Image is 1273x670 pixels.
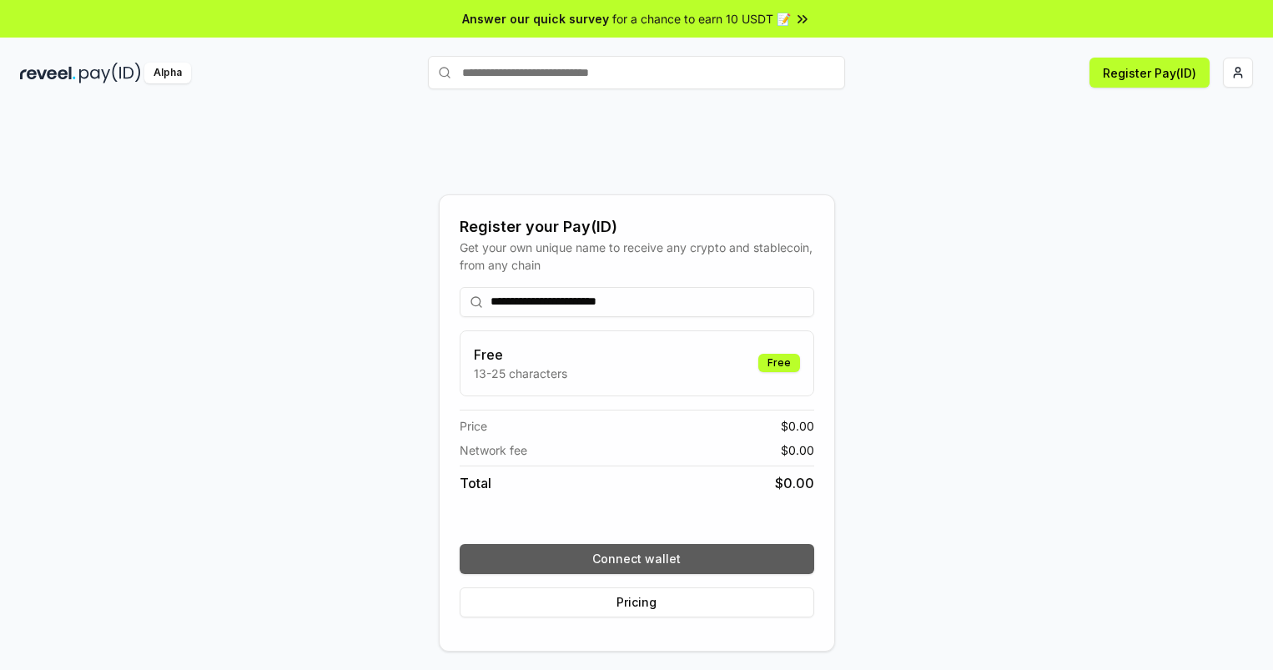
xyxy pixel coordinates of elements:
[775,473,814,493] span: $ 0.00
[460,441,527,459] span: Network fee
[460,417,487,435] span: Price
[460,473,491,493] span: Total
[20,63,76,83] img: reveel_dark
[460,239,814,274] div: Get your own unique name to receive any crypto and stablecoin, from any chain
[781,441,814,459] span: $ 0.00
[460,215,814,239] div: Register your Pay(ID)
[474,365,567,382] p: 13-25 characters
[460,587,814,617] button: Pricing
[462,10,609,28] span: Answer our quick survey
[79,63,141,83] img: pay_id
[474,345,567,365] h3: Free
[781,417,814,435] span: $ 0.00
[144,63,191,83] div: Alpha
[1089,58,1210,88] button: Register Pay(ID)
[612,10,791,28] span: for a chance to earn 10 USDT 📝
[460,544,814,574] button: Connect wallet
[758,354,800,372] div: Free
